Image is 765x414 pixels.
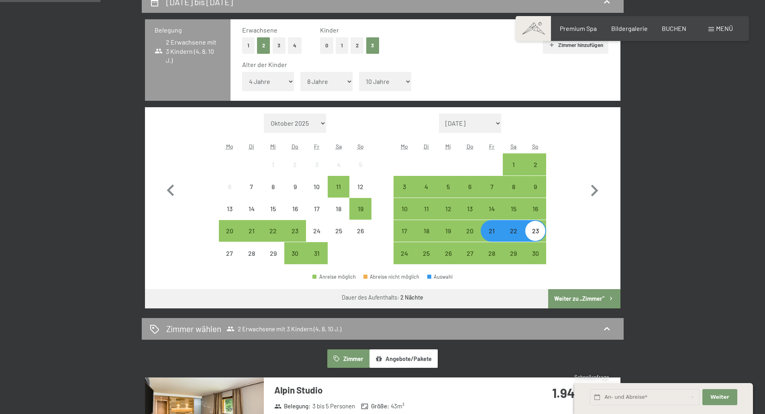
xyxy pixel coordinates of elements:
[611,24,648,32] a: Bildergalerie
[328,161,349,182] div: 4
[351,37,364,54] button: 2
[263,161,283,182] div: 1
[262,242,284,264] div: Wed Oct 29 2025
[481,206,502,226] div: 14
[460,250,480,270] div: 27
[481,198,502,220] div: Fri Nov 14 2025
[394,220,415,242] div: Mon Nov 17 2025
[284,242,306,264] div: Thu Oct 30 2025
[262,176,284,198] div: Anreise nicht möglich
[459,198,481,220] div: Anreise möglich
[262,242,284,264] div: Anreise nicht möglich
[306,153,328,175] div: Anreise nicht möglich
[400,294,423,301] b: 2 Nächte
[284,153,306,175] div: Anreise nicht möglich
[437,176,459,198] div: Anreise möglich
[481,184,502,204] div: 7
[257,37,270,54] button: 2
[427,274,453,279] div: Auswahl
[242,37,255,54] button: 1
[241,184,261,204] div: 7
[262,220,284,242] div: Wed Oct 22 2025
[241,176,262,198] div: Anreise nicht möglich
[220,184,240,204] div: 6
[524,198,546,220] div: Anreise möglich
[350,228,370,248] div: 26
[285,206,305,226] div: 16
[481,198,502,220] div: Anreise möglich
[524,220,546,242] div: Anreise möglich
[445,143,451,150] abbr: Mittwoch
[524,153,546,175] div: Anreise möglich
[560,24,597,32] a: Premium Spa
[350,184,370,204] div: 12
[357,143,364,150] abbr: Sonntag
[394,242,415,264] div: Mon Nov 24 2025
[219,176,241,198] div: Mon Oct 06 2025
[285,161,305,182] div: 2
[481,242,502,264] div: Anreise möglich
[306,242,328,264] div: Anreise möglich
[504,206,524,226] div: 15
[241,198,262,220] div: Anreise nicht möglich
[489,143,494,150] abbr: Freitag
[241,206,261,226] div: 14
[467,143,473,150] abbr: Donnerstag
[459,220,481,242] div: Thu Nov 20 2025
[503,198,524,220] div: Anreise möglich
[524,242,546,264] div: Sun Nov 30 2025
[438,206,458,226] div: 12
[416,176,437,198] div: Tue Nov 04 2025
[459,242,481,264] div: Thu Nov 27 2025
[307,206,327,226] div: 17
[437,198,459,220] div: Wed Nov 12 2025
[460,228,480,248] div: 20
[416,176,437,198] div: Anreise möglich
[306,198,328,220] div: Anreise nicht möglich
[437,198,459,220] div: Anreise möglich
[524,153,546,175] div: Sun Nov 02 2025
[241,198,262,220] div: Tue Oct 14 2025
[416,206,437,226] div: 11
[503,220,524,242] div: Anreise möglich
[241,176,262,198] div: Tue Oct 07 2025
[361,402,389,410] strong: Größe :
[285,228,305,248] div: 23
[503,198,524,220] div: Sat Nov 15 2025
[460,184,480,204] div: 6
[241,250,261,270] div: 28
[459,176,481,198] div: Thu Nov 06 2025
[328,206,349,226] div: 18
[552,385,610,400] strong: 1.946,20 €
[504,161,524,182] div: 1
[307,184,327,204] div: 10
[262,198,284,220] div: Anreise nicht möglich
[314,143,319,150] abbr: Freitag
[416,220,437,242] div: Tue Nov 18 2025
[524,176,546,198] div: Sun Nov 09 2025
[662,24,686,32] span: BUCHEN
[349,220,371,242] div: Anreise nicht möglich
[460,206,480,226] div: 13
[459,220,481,242] div: Anreise möglich
[328,228,349,248] div: 25
[262,153,284,175] div: Wed Oct 01 2025
[524,242,546,264] div: Anreise möglich
[525,206,545,226] div: 16
[532,143,539,150] abbr: Sonntag
[503,242,524,264] div: Sat Nov 29 2025
[481,242,502,264] div: Fri Nov 28 2025
[525,161,545,182] div: 2
[416,198,437,220] div: Anreise möglich
[369,349,438,368] button: Angebote/Pakete
[219,242,241,264] div: Mon Oct 27 2025
[307,228,327,248] div: 24
[219,198,241,220] div: Mon Oct 13 2025
[328,176,349,198] div: Sat Oct 11 2025
[394,250,414,270] div: 24
[220,228,240,248] div: 20
[394,206,414,226] div: 10
[263,184,283,204] div: 8
[219,242,241,264] div: Anreise nicht möglich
